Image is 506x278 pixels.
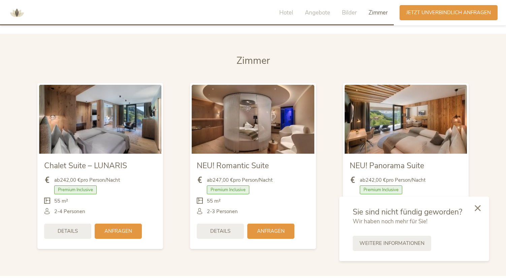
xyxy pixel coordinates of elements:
a: AMONTI & LUNARIS Wellnessresort [7,10,27,15]
img: AMONTI & LUNARIS Wellnessresort [7,3,27,23]
span: Chalet Suite – LUNARIS [44,160,127,171]
span: Anfragen [257,228,285,235]
span: Jetzt unverbindlich anfragen [406,9,491,16]
span: Sie sind nicht fündig geworden? [353,207,462,217]
span: Premium Inclusive [360,185,402,194]
span: 55 m² [54,198,68,205]
span: 2-4 Personen [54,208,85,215]
span: Weitere Informationen [359,240,424,247]
a: Weitere Informationen [353,236,431,251]
span: 55 m² [207,198,221,205]
img: NEU! Romantic Suite [192,85,314,154]
b: 242,00 € [60,177,81,183]
span: 2-3 Personen [207,208,238,215]
span: Details [210,228,230,235]
span: ab pro Person/Nacht [207,177,273,184]
span: Hotel [279,9,293,17]
b: 247,00 € [213,177,233,183]
img: NEU! Panorama Suite [345,85,467,154]
span: Bilder [342,9,357,17]
span: ab pro Person/Nacht [360,177,425,184]
span: Zimmer [236,54,270,67]
span: Premium Inclusive [207,185,249,194]
span: NEU! Romantic Suite [197,160,269,171]
span: Premium Inclusive [54,185,97,194]
b: 242,00 € [366,177,386,183]
span: Wir haben noch mehr für Sie! [353,218,428,225]
span: Details [58,228,78,235]
span: NEU! Panorama Suite [350,160,424,171]
span: Zimmer [369,9,388,17]
span: Angebote [305,9,330,17]
img: Chalet Suite – LUNARIS [39,85,161,154]
span: ab pro Person/Nacht [54,177,120,184]
span: Anfragen [104,228,132,235]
